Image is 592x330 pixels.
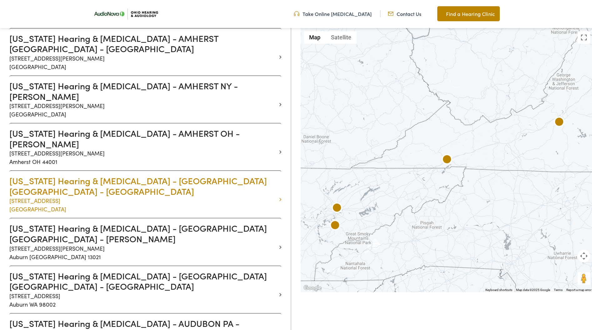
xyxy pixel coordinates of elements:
[9,175,277,196] h3: [US_STATE] Hearing & [MEDICAL_DATA] - [GEOGRAPHIC_DATA] [GEOGRAPHIC_DATA] - [GEOGRAPHIC_DATA]
[9,81,277,118] a: [US_STATE] Hearing & [MEDICAL_DATA] - AMHERST NY - [PERSON_NAME] [STREET_ADDRESS][PERSON_NAME][GE...
[9,33,277,54] h3: [US_STATE] Hearing & [MEDICAL_DATA] - AMHERST [GEOGRAPHIC_DATA] - [GEOGRAPHIC_DATA]
[9,244,277,261] p: [STREET_ADDRESS][PERSON_NAME] Auburn [GEOGRAPHIC_DATA] 13021
[9,33,277,71] a: [US_STATE] Hearing & [MEDICAL_DATA] - AMHERST [GEOGRAPHIC_DATA] - [GEOGRAPHIC_DATA] [STREET_ADDRE...
[9,196,277,213] p: [STREET_ADDRESS] [GEOGRAPHIC_DATA]
[388,10,421,17] a: Contact Us
[388,10,394,17] img: Mail icon representing email contact with Ohio Hearing in Cincinnati, OH
[9,292,277,308] p: [STREET_ADDRESS] Auburn WA 98002
[9,271,277,308] a: [US_STATE] Hearing & [MEDICAL_DATA] - [GEOGRAPHIC_DATA] [GEOGRAPHIC_DATA] - [GEOGRAPHIC_DATA] [ST...
[9,149,277,166] p: [STREET_ADDRESS][PERSON_NAME] Amherst OH 44001
[437,6,500,21] a: Find a Hearing Clinic
[9,81,277,101] h3: [US_STATE] Hearing & [MEDICAL_DATA] - AMHERST NY - [PERSON_NAME]
[294,10,372,17] a: Take Online [MEDICAL_DATA]
[9,175,277,213] a: [US_STATE] Hearing & [MEDICAL_DATA] - [GEOGRAPHIC_DATA] [GEOGRAPHIC_DATA] - [GEOGRAPHIC_DATA] [ST...
[9,223,277,244] h3: [US_STATE] Hearing & [MEDICAL_DATA] - [GEOGRAPHIC_DATA] [GEOGRAPHIC_DATA] - [PERSON_NAME]
[9,223,277,261] a: [US_STATE] Hearing & [MEDICAL_DATA] - [GEOGRAPHIC_DATA] [GEOGRAPHIC_DATA] - [PERSON_NAME] [STREET...
[9,128,277,149] h3: [US_STATE] Hearing & [MEDICAL_DATA] - AMHERST OH - [PERSON_NAME]
[9,271,277,292] h3: [US_STATE] Hearing & [MEDICAL_DATA] - [GEOGRAPHIC_DATA] [GEOGRAPHIC_DATA] - [GEOGRAPHIC_DATA]
[9,54,277,71] p: [STREET_ADDRESS][PERSON_NAME] [GEOGRAPHIC_DATA]
[294,10,299,17] img: Headphones icone to schedule online hearing test in Cincinnati, OH
[9,128,277,166] a: [US_STATE] Hearing & [MEDICAL_DATA] - AMHERST OH - [PERSON_NAME] [STREET_ADDRESS][PERSON_NAME]Amh...
[437,10,443,17] img: Map pin icon to find Ohio Hearing & Audiology in Cincinnati, OH
[9,101,277,118] p: [STREET_ADDRESS][PERSON_NAME] [GEOGRAPHIC_DATA]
